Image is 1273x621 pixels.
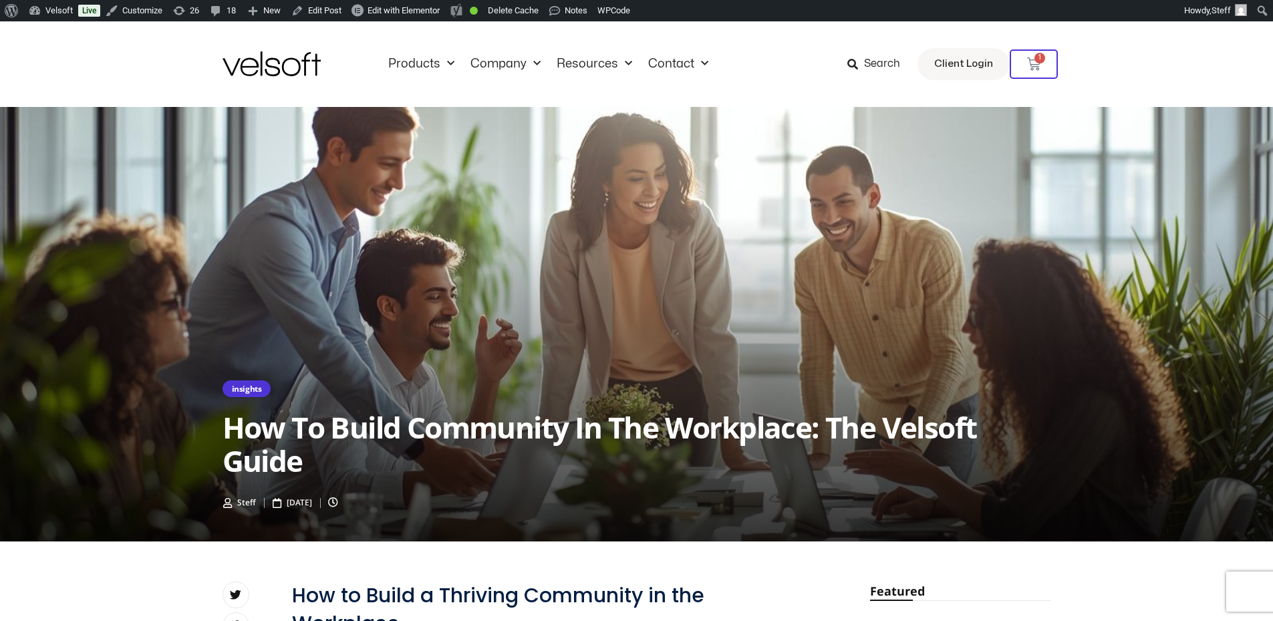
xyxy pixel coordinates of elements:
[287,497,312,508] span: [DATE]
[549,57,640,72] a: ResourcesMenu Toggle
[1034,53,1045,64] span: 1
[1026,324,1266,588] iframe: chat widget
[864,55,900,73] span: Search
[380,57,716,72] nav: Menu
[870,582,1050,600] h2: Featured
[1010,49,1058,79] a: 1
[1212,5,1231,15] span: Steff
[380,57,462,72] a: ProductsMenu Toggle
[917,48,1010,80] a: Client Login
[934,55,993,73] span: Client Login
[462,57,549,72] a: CompanyMenu Toggle
[232,383,262,394] a: insights
[847,53,909,76] a: Search
[223,410,1051,477] h2: How to Build Community in the Workplace: The Velsoft Guide
[1103,592,1266,621] iframe: chat widget
[640,57,716,72] a: ContactMenu Toggle
[237,497,256,508] span: Steff
[470,7,478,15] div: Good
[368,5,440,15] span: Edit with Elementor
[223,51,321,76] img: Velsoft Training Materials
[78,5,100,17] a: Live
